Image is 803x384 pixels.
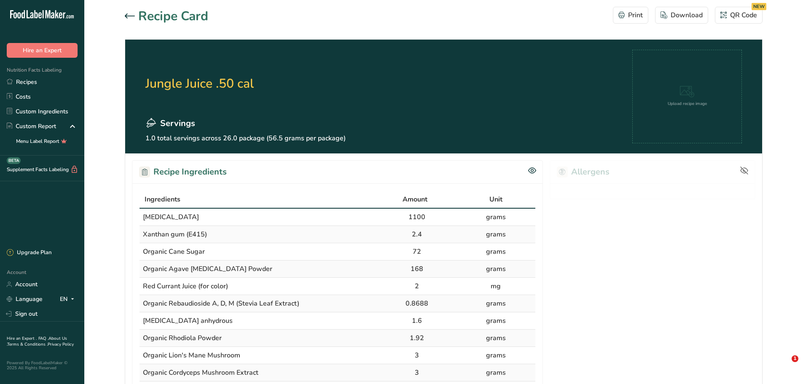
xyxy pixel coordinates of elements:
[143,299,299,308] span: Organic Rebaudioside A, D, M (Stevia Leaf Extract)
[143,351,240,360] span: Organic Lion's Mane Mushroom
[774,355,795,376] iframe: Intercom live chat
[456,295,535,312] td: grams
[377,330,457,347] td: 1.92
[7,341,48,347] a: Terms & Conditions .
[752,3,766,10] div: NEW
[618,10,643,20] div: Print
[456,312,535,330] td: grams
[456,364,535,381] td: grams
[7,336,67,347] a: About Us .
[7,122,56,131] div: Custom Report
[7,249,51,257] div: Upgrade Plan
[7,292,43,306] a: Language
[613,7,648,24] button: Print
[456,209,535,226] td: grams
[456,226,535,243] td: grams
[377,260,457,278] td: 168
[655,7,708,24] button: Download
[792,355,798,362] span: 1
[377,209,457,226] td: 1100
[715,7,763,24] button: QR Code NEW
[143,230,207,239] span: Xanthan gum (E415)
[48,341,74,347] a: Privacy Policy
[143,212,199,222] span: [MEDICAL_DATA]
[456,347,535,364] td: grams
[377,364,457,381] td: 3
[143,247,205,256] span: Organic Cane Sugar
[403,194,427,204] span: Amount
[143,333,222,343] span: Organic Rhodiola Powder
[143,264,272,274] span: Organic Agave [MEDICAL_DATA] Powder
[377,226,457,243] td: 2.4
[7,360,78,371] div: Powered By FoodLabelMaker © 2025 All Rights Reserved
[456,260,535,278] td: grams
[160,117,195,130] span: Servings
[143,282,228,291] span: Red Currant Juice (for color)
[668,101,707,107] div: Upload recipe image
[456,330,535,347] td: grams
[143,368,258,377] span: Organic Cordyceps Mushroom Extract
[377,243,457,260] td: 72
[60,294,78,304] div: EN
[456,278,535,295] td: mg
[377,295,457,312] td: 0.8688
[7,336,37,341] a: Hire an Expert .
[456,243,535,260] td: grams
[720,10,757,20] div: QR Code
[143,316,233,325] span: [MEDICAL_DATA] anhydrous
[138,7,208,26] h1: Recipe Card
[38,336,48,341] a: FAQ .
[377,278,457,295] td: 2
[145,50,346,117] h2: Jungle Juice .50 cal
[489,194,502,204] span: Unit
[7,43,78,58] button: Hire an Expert
[377,347,457,364] td: 3
[661,10,703,20] div: Download
[145,133,346,143] p: 1.0 total servings across 26.0 package (56.5 grams per package)
[139,166,227,178] h2: Recipe Ingredients
[377,312,457,330] td: 1.6
[7,157,21,164] div: BETA
[145,194,180,204] span: Ingredients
